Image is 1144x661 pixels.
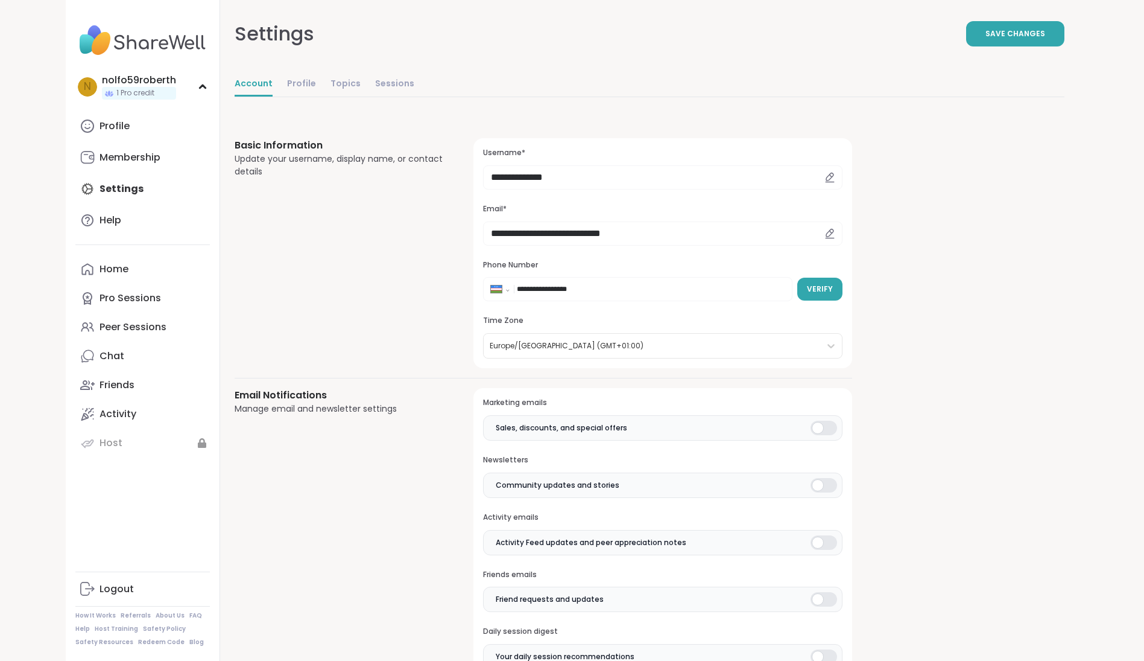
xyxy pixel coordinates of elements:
div: Friends [100,378,134,392]
a: Membership [75,143,210,172]
img: ShareWell Nav Logo [75,19,210,62]
span: n [84,79,91,95]
span: Activity Feed updates and peer appreciation notes [496,537,686,548]
a: Blog [189,638,204,647]
h3: Friends emails [483,570,842,580]
a: Chat [75,342,210,371]
a: How It Works [75,612,116,620]
h3: Activity emails [483,513,842,523]
a: Profile [75,112,210,141]
div: Activity [100,407,136,421]
h3: Email Notifications [235,388,445,403]
a: Referrals [121,612,151,620]
span: Community updates and stories [496,480,619,491]
button: Save Changes [966,21,1064,46]
span: Save Changes [985,28,1045,39]
h3: Marketing emails [483,398,842,408]
div: Profile [100,120,130,133]
a: FAQ [189,612,202,620]
a: Safety Policy [143,625,186,633]
h3: Basic Information [235,138,445,153]
h3: Phone Number [483,260,842,270]
div: Manage email and newsletter settings [235,403,445,415]
span: Sales, discounts, and special offers [496,423,627,433]
a: Sessions [375,72,414,97]
h3: Time Zone [483,316,842,326]
div: Home [100,263,128,276]
h3: Email* [483,204,842,214]
span: Friend requests and updates [496,594,604,605]
a: Profile [287,72,316,97]
span: 1 Pro credit [116,88,154,98]
a: Safety Resources [75,638,133,647]
a: About Us [156,612,185,620]
div: Pro Sessions [100,292,161,305]
a: Logout [75,575,210,604]
a: Account [235,72,273,97]
a: Peer Sessions [75,313,210,342]
a: Help [75,206,210,235]
div: Peer Sessions [100,321,166,334]
div: Host [100,436,122,450]
h3: Username* [483,148,842,158]
a: Redeem Code [138,638,185,647]
div: Logout [100,583,134,596]
div: Help [100,214,121,227]
a: Friends [75,371,210,400]
a: Home [75,255,210,284]
a: Activity [75,400,210,429]
div: Chat [100,350,124,363]
div: Settings [235,19,314,48]
button: Verify [797,278,842,301]
div: nolfo59roberth [102,74,176,87]
a: Topics [330,72,361,97]
a: Pro Sessions [75,284,210,313]
a: Host [75,429,210,458]
div: Membership [100,151,160,164]
a: Host Training [95,625,138,633]
h3: Newsletters [483,455,842,465]
span: Verify [807,284,833,295]
a: Help [75,625,90,633]
h3: Daily session digest [483,627,842,637]
div: Update your username, display name, or contact details [235,153,445,178]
